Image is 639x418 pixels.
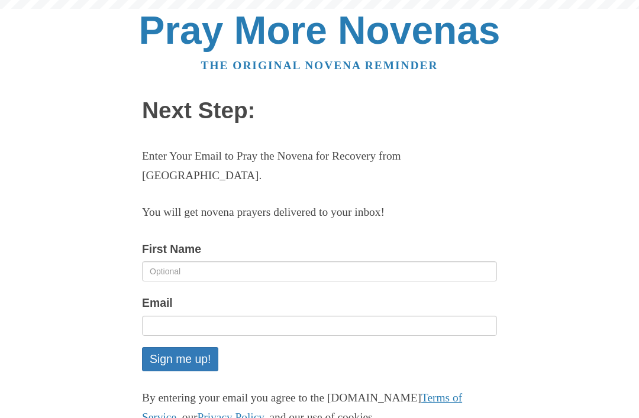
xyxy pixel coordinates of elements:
[142,293,173,313] label: Email
[142,98,497,124] h1: Next Step:
[142,239,201,259] label: First Name
[201,59,438,72] a: The original novena reminder
[142,347,218,371] button: Sign me up!
[142,261,497,281] input: Optional
[142,147,497,186] p: Enter Your Email to Pray the Novena for Recovery from [GEOGRAPHIC_DATA].
[139,8,501,52] a: Pray More Novenas
[142,203,497,222] p: You will get novena prayers delivered to your inbox!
